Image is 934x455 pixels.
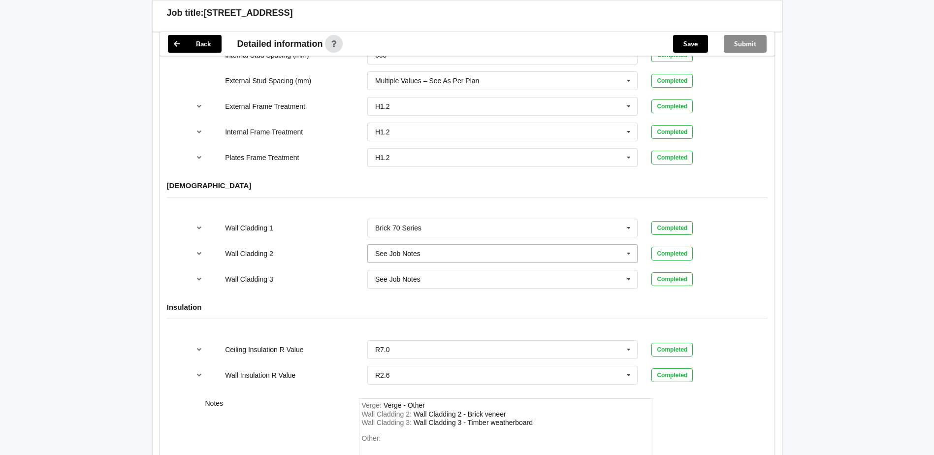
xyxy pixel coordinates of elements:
[651,343,693,357] div: Completed
[362,410,414,418] span: Wall Cladding 2 :
[204,7,293,19] h3: [STREET_ADDRESS]
[651,99,693,113] div: Completed
[673,35,708,53] button: Save
[190,149,209,166] button: reference-toggle
[237,39,323,48] span: Detailed information
[167,181,768,190] h4: [DEMOGRAPHIC_DATA]
[651,221,693,235] div: Completed
[190,366,209,384] button: reference-toggle
[225,371,295,379] label: Wall Insulation R Value
[375,154,390,161] div: H1.2
[375,372,390,379] div: R2.6
[225,346,303,354] label: Ceiling Insulation R Value
[375,129,390,135] div: H1.2
[375,346,390,353] div: R7.0
[225,102,305,110] label: External Frame Treatment
[190,97,209,115] button: reference-toggle
[375,250,420,257] div: See Job Notes
[362,401,384,409] span: Verge :
[225,224,273,232] label: Wall Cladding 1
[651,247,693,260] div: Completed
[375,276,420,283] div: See Job Notes
[651,125,693,139] div: Completed
[225,250,273,258] label: Wall Cladding 2
[375,77,479,84] div: Multiple Values – See As Per Plan
[225,77,311,85] label: External Stud Spacing (mm)
[414,419,533,426] div: WallCladding3
[651,368,693,382] div: Completed
[414,410,506,418] div: WallCladding2
[362,419,414,426] span: Wall Cladding 3 :
[190,123,209,141] button: reference-toggle
[167,7,204,19] h3: Job title:
[190,270,209,288] button: reference-toggle
[362,434,381,442] span: Other:
[651,151,693,164] div: Completed
[375,225,421,231] div: Brick 70 Series
[225,154,299,162] label: Plates Frame Treatment
[190,219,209,237] button: reference-toggle
[375,52,386,59] div: 600
[375,103,390,110] div: H1.2
[190,341,209,358] button: reference-toggle
[225,275,273,283] label: Wall Cladding 3
[168,35,222,53] button: Back
[225,128,303,136] label: Internal Frame Treatment
[225,51,309,59] label: Internal Stud Spacing (mm)
[384,401,425,409] div: Verge
[167,302,768,312] h4: Insulation
[190,245,209,262] button: reference-toggle
[651,272,693,286] div: Completed
[651,74,693,88] div: Completed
